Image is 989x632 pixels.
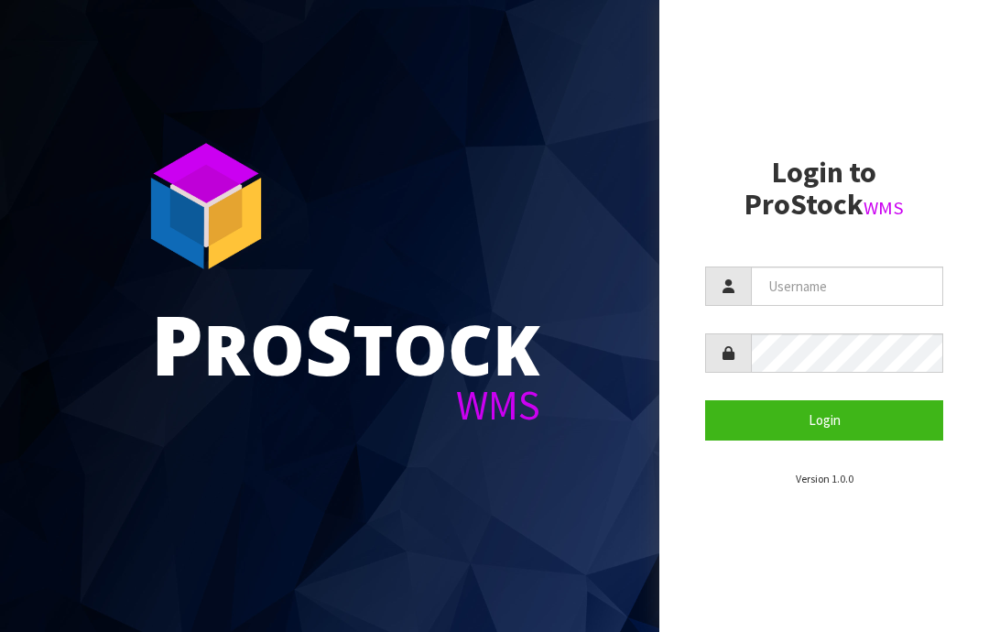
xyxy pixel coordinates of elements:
h2: Login to ProStock [705,157,943,221]
input: Username [751,267,943,306]
button: Login [705,400,943,440]
small: WMS [864,196,904,220]
div: WMS [151,385,540,426]
span: P [151,288,203,399]
div: ro tock [151,302,540,385]
span: S [305,288,353,399]
small: Version 1.0.0 [796,472,853,485]
img: ProStock Cube [137,137,275,275]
